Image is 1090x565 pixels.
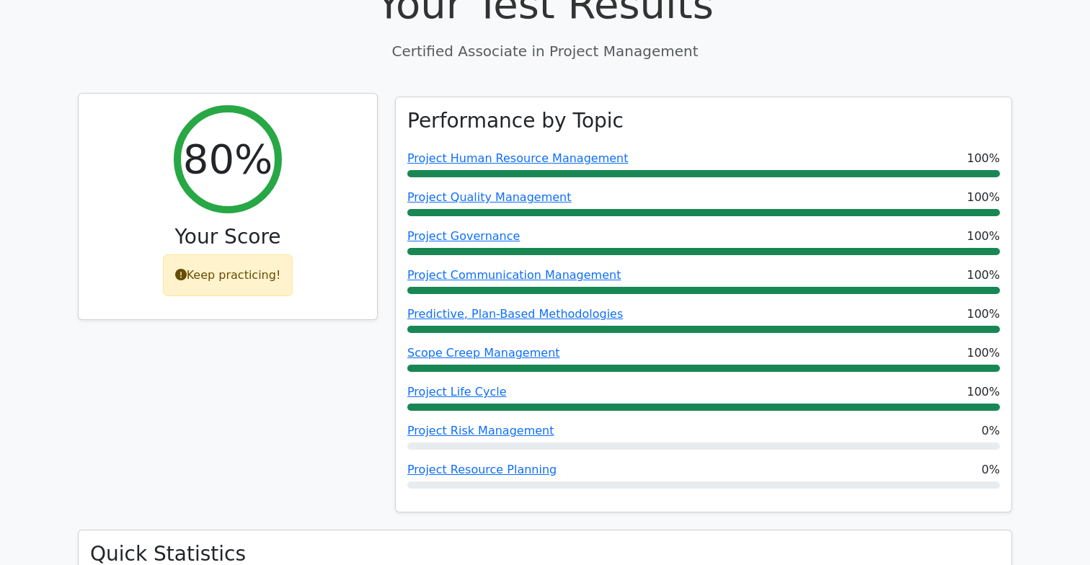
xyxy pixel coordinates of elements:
span: 100% [967,150,1000,167]
span: 100% [967,267,1000,284]
h3: Performance by Topic [407,109,624,133]
a: Scope Creep Management [407,346,560,360]
a: Project Quality Management [407,190,571,204]
span: 100% [967,228,1000,245]
h3: Your Score [90,225,365,249]
a: Project Governance [407,229,520,243]
a: Predictive, Plan-Based Methodologies [407,307,623,321]
span: 100% [967,306,1000,323]
span: 0% [982,461,1000,479]
p: Certified Associate in Project Management [78,40,1012,62]
a: Project Human Resource Management [407,151,628,165]
span: 100% [967,383,1000,401]
span: 100% [967,344,1000,362]
span: 100% [967,189,1000,206]
a: Project Resource Planning [407,463,557,476]
div: Keep practicing! [163,254,293,296]
a: Project Risk Management [407,424,554,437]
a: Project Life Cycle [407,385,506,399]
h2: 80% [183,135,272,183]
span: 0% [982,422,1000,440]
a: Project Communication Management [407,268,621,282]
